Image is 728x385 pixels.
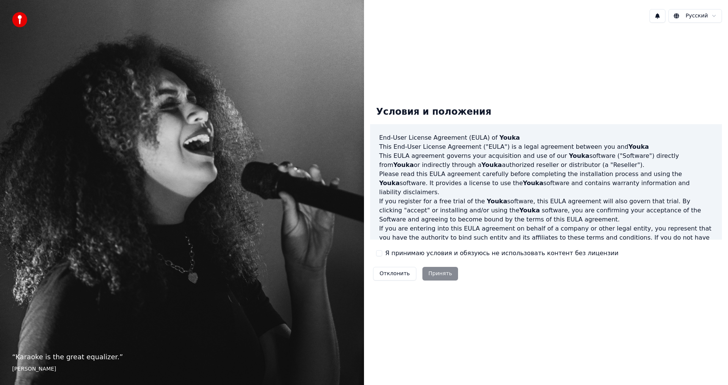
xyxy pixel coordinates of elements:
[385,249,618,258] label: Я принимаю условия и обязуюсь не использовать контент без лицензии
[373,267,416,281] button: Отклонить
[628,143,649,150] span: Youka
[379,142,713,151] p: This End-User License Agreement ("EULA") is a legal agreement between you and
[482,161,502,168] span: Youka
[393,161,414,168] span: Youka
[12,365,352,373] footer: [PERSON_NAME]
[370,100,497,124] div: Условия и положения
[499,134,520,141] span: Youka
[379,179,400,187] span: Youka
[12,12,27,27] img: youka
[379,151,713,170] p: This EULA agreement governs your acquisition and use of our software ("Software") directly from o...
[487,198,507,205] span: Youka
[379,197,713,224] p: If you register for a free trial of the software, this EULA agreement will also govern that trial...
[12,352,352,362] p: “ Karaoke is the great equalizer. ”
[379,170,713,197] p: Please read this EULA agreement carefully before completing the installation process and using th...
[379,133,713,142] h3: End-User License Agreement (EULA) of
[569,152,589,159] span: Youka
[523,179,543,187] span: Youka
[519,207,540,214] span: Youka
[379,224,713,260] p: If you are entering into this EULA agreement on behalf of a company or other legal entity, you re...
